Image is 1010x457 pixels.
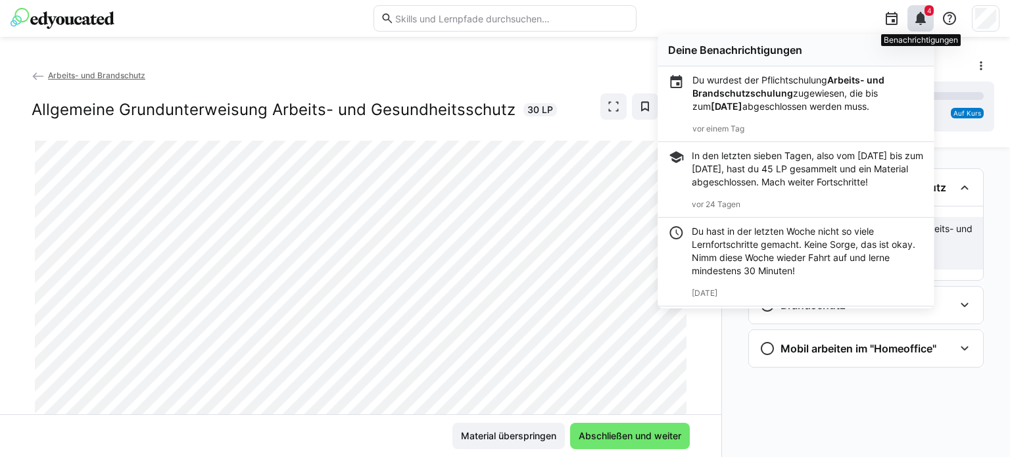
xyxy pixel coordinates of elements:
[692,199,740,209] span: vor 24 Tagen
[48,70,145,80] span: Arbeits- und Brandschutz
[459,429,558,443] span: Material überspringen
[527,103,553,116] span: 30 LP
[570,423,690,449] button: Abschließen und weiter
[577,429,683,443] span: Abschließen und weiter
[394,12,629,24] input: Skills und Lernpfade durchsuchen…
[452,423,565,449] button: Material überspringen
[32,70,145,80] a: Arbeits- und Brandschutz
[927,7,931,14] span: 4
[692,74,923,113] p: Du wurdest der Pflichtschulung zugewiesen, die bis zum abgeschlossen werden muss.
[692,124,744,133] span: vor einem Tag
[711,101,742,112] b: [DATE]
[692,225,923,277] div: Du hast in der letzten Woche nicht so viele Lernfortschritte gemacht. Keine Sorge, das ist okay. ...
[781,342,936,355] h3: Mobil arbeiten im "Homeoffice"
[881,34,961,46] div: Benachrichtigungen
[692,149,923,189] div: In den letzten sieben Tagen, also vom [DATE] bis zum [DATE], hast du 45 LP gesammelt und ein Mate...
[668,43,923,57] div: Deine Benachrichtigungen
[32,100,516,120] h2: Allgemeine Grundunterweisung Arbeits- und Gesundheitsschutz
[692,288,717,298] span: [DATE]
[692,74,884,99] b: Arbeits- und Brandschutzschulung
[953,109,981,117] span: Auf Kurs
